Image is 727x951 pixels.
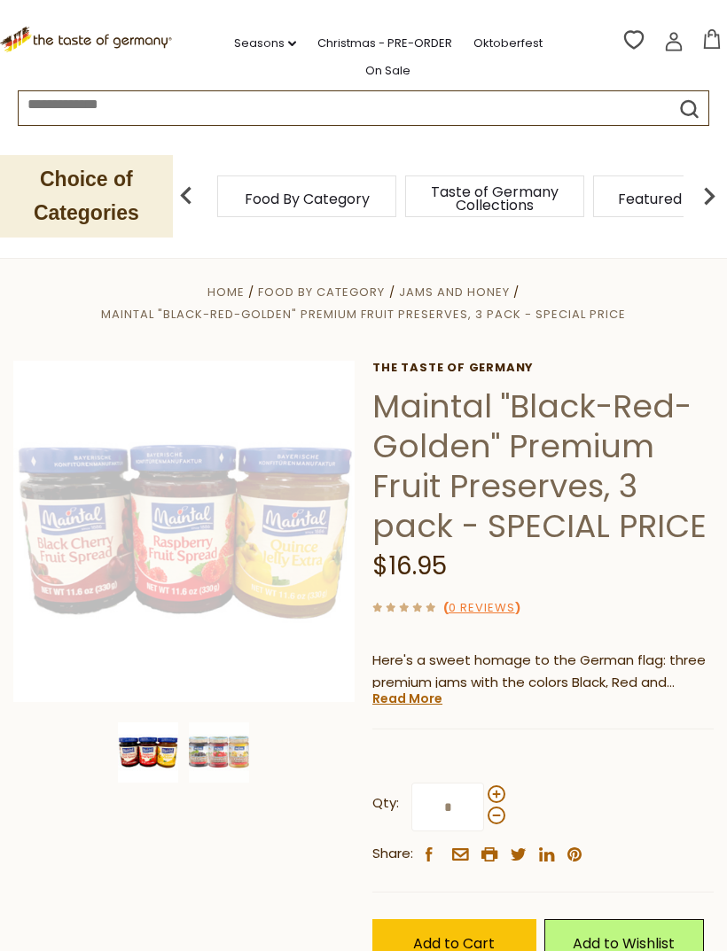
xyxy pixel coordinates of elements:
img: Maintal "Black-Red-Golden" Premium Fruit Preserves, 3 pack - SPECIAL PRICE [13,361,355,702]
a: On Sale [365,61,410,81]
a: Maintal "Black-Red-Golden" Premium Fruit Preserves, 3 pack - SPECIAL PRICE [101,306,626,323]
a: Taste of Germany Collections [424,185,566,212]
span: Share: [372,843,413,865]
a: Read More [372,690,442,707]
a: 0 Reviews [449,599,515,618]
a: Food By Category [245,192,370,206]
input: Qty: [411,783,484,831]
a: Seasons [234,34,296,53]
a: The Taste of Germany [372,361,714,375]
img: previous arrow [168,178,204,214]
strong: Qty: [372,792,399,815]
a: Oktoberfest [473,34,543,53]
a: Food By Category [258,284,385,300]
a: Home [207,284,245,300]
a: Jams and Honey [399,284,510,300]
img: Maintal "Black-Red-Golden" Premium Fruit Preserves, 3 pack - SPECIAL PRICE [118,722,178,783]
span: $16.95 [372,549,447,583]
img: Maintal "Black-Red-Golden" Premium Fruit Preserves, 3 pack - SPECIAL PRICE [189,722,249,783]
img: next arrow [692,178,727,214]
a: Christmas - PRE-ORDER [317,34,452,53]
h1: Maintal "Black-Red-Golden" Premium Fruit Preserves, 3 pack - SPECIAL PRICE [372,386,714,546]
span: ( ) [443,599,520,616]
p: Here's a sweet homage to the German flag: three premium jams with the colors Black, Red and Golde... [372,650,714,694]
